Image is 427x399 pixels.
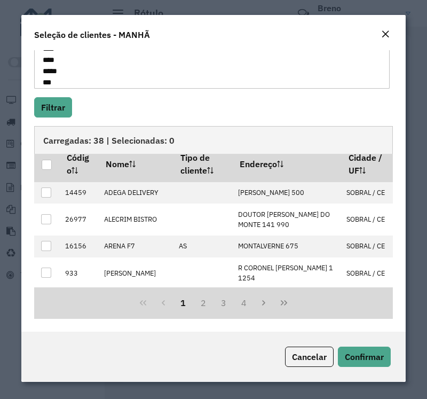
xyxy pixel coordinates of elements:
button: 1 [173,293,194,313]
th: Cidade / UF [341,146,393,182]
button: 4 [234,293,254,313]
td: [PERSON_NAME] 500 [232,182,341,204]
button: Next Page [254,293,274,313]
td: 14459 [59,182,98,204]
span: Cancelar [292,351,327,362]
td: 933 [59,257,98,289]
em: Fechar [381,30,390,38]
td: SOBRAL / CE [341,182,393,204]
td: ARENA F7 [98,236,173,257]
button: Filtrar [34,97,72,118]
span: Confirmar [345,351,384,362]
td: AS [173,236,232,257]
th: Nome [98,146,173,182]
td: [PERSON_NAME] [98,257,173,289]
td: MONTALVERNE 675 [232,236,341,257]
button: Confirmar [338,347,391,367]
th: Tipo de cliente [173,146,232,182]
td: 16156 [59,236,98,257]
td: 26977 [59,204,98,235]
td: ALECRIM BISTRO [98,204,173,235]
button: Last Page [274,293,294,313]
button: 2 [193,293,213,313]
td: SOBRAL / CE [341,236,393,257]
th: Código [59,146,98,182]
button: Close [378,28,393,42]
td: DOUTOR [PERSON_NAME] DO MONTE 141 990 [232,204,341,235]
td: SOBRAL / CE [341,204,393,235]
button: 3 [213,293,234,313]
h4: Seleção de clientes - MANHÃ [34,28,150,41]
td: R CORONEL [PERSON_NAME] 1 1254 [232,257,341,289]
td: ADEGA DELIVERY [98,182,173,204]
th: Endereço [232,146,341,182]
div: Carregadas: 38 | Selecionadas: 0 [34,126,393,154]
button: Cancelar [285,347,334,367]
td: SOBRAL / CE [341,257,393,289]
